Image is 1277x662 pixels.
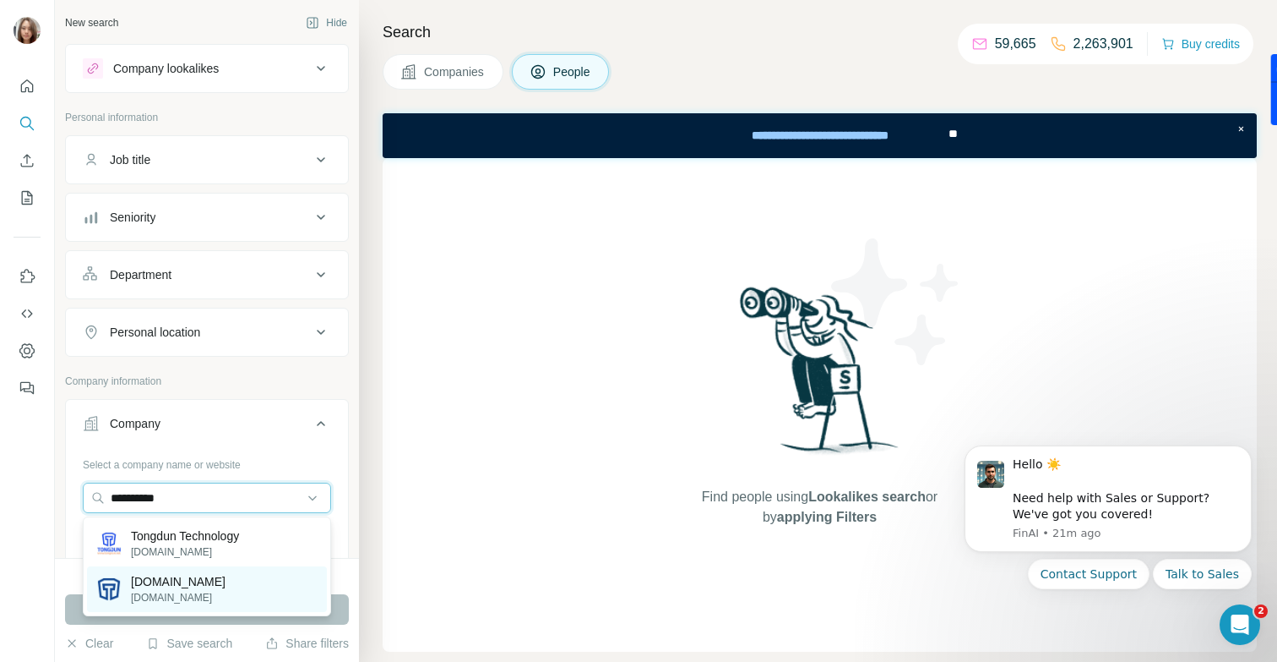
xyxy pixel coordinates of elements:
[66,197,348,238] button: Seniority
[65,110,349,125] p: Personal information
[131,544,239,560] p: [DOMAIN_NAME]
[995,34,1036,54] p: 59,665
[294,10,359,36] button: Hide
[66,140,348,180] button: Job title
[66,254,348,295] button: Department
[110,151,150,168] div: Job title
[110,415,160,432] div: Company
[14,336,41,366] button: Dashboard
[820,226,972,378] img: Surfe Illustration - Stars
[65,635,113,652] button: Clear
[808,490,926,504] span: Lookalikes search
[131,590,226,605] p: [DOMAIN_NAME]
[684,487,954,528] span: Find people using or by
[383,20,1257,44] h4: Search
[66,48,348,89] button: Company lookalikes
[83,451,331,473] div: Select a company name or website
[777,510,877,524] span: applying Filters
[110,209,155,226] div: Seniority
[14,145,41,176] button: Enrich CSV
[14,183,41,213] button: My lists
[14,261,41,292] button: Use Surfe on LinkedIn
[1220,605,1260,645] iframe: Intercom live chat
[131,573,226,590] p: [DOMAIN_NAME]
[1254,605,1268,618] span: 2
[66,312,348,353] button: Personal location
[732,282,908,471] img: Surfe Illustration - Woman searching with binoculars
[110,324,200,341] div: Personal location
[97,532,121,555] img: Tongdun Technology
[97,577,121,601] img: tongdun.cn
[424,63,486,80] span: Companies
[110,266,171,283] div: Department
[113,60,219,77] div: Company lookalikes
[14,71,41,101] button: Quick start
[65,15,118,30] div: New search
[14,108,41,139] button: Search
[383,113,1257,158] iframe: Banner
[1161,32,1240,56] button: Buy credits
[65,374,349,389] p: Company information
[14,298,41,329] button: Use Surfe API
[14,17,41,44] img: Avatar
[14,373,41,403] button: Feedback
[553,63,592,80] span: People
[265,635,349,652] button: Share filters
[939,424,1277,654] iframe: Intercom notifications message
[146,635,232,652] button: Save search
[131,528,239,544] p: Tongdun Technology
[66,403,348,451] button: Company
[1073,34,1133,54] p: 2,263,901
